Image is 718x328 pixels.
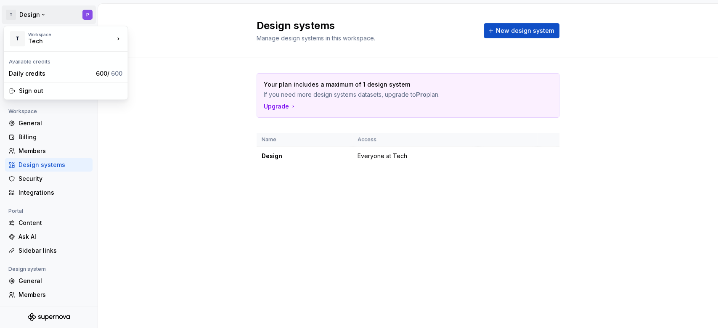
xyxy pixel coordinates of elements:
[111,70,122,77] span: 600
[9,69,93,78] div: Daily credits
[5,53,126,67] div: Available credits
[96,70,122,77] span: 600 /
[19,87,122,95] div: Sign out
[28,37,100,45] div: Tech
[10,31,25,46] div: T
[28,32,114,37] div: Workspace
